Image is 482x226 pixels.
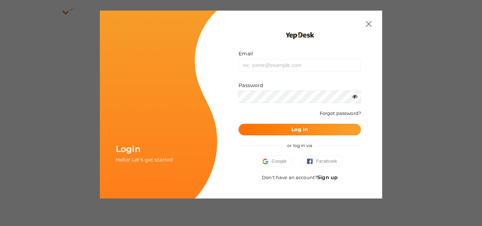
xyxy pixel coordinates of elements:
a: Forgot password? [320,110,361,116]
a: Sign up [317,174,338,181]
img: google.svg [263,159,272,164]
img: facebook.svg [307,159,316,164]
button: Log In [239,124,361,135]
label: Password [239,82,263,89]
span: Don't have an account? [262,175,338,180]
input: ex: some@example.com [239,59,361,71]
button: Facebook [301,155,343,167]
span: Hello! Let's get started [116,157,173,163]
span: Login [116,144,140,154]
b: Log In [291,126,308,133]
button: Google [257,155,293,167]
img: close.svg [366,21,372,27]
span: or log in via [282,138,318,153]
img: YEP_black_cropped.png [285,32,314,39]
label: Email [239,50,253,57]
